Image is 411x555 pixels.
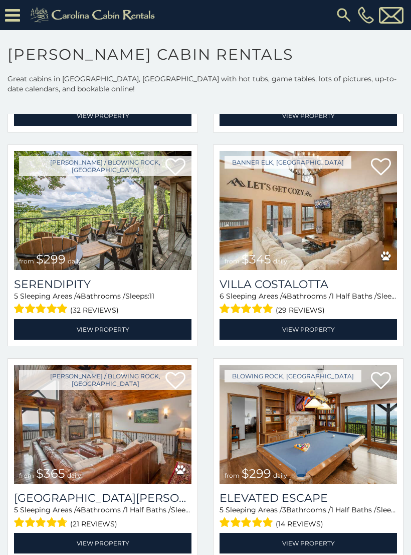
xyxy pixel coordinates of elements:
[220,365,397,484] a: Elevated Escape from $299 daily
[14,319,191,340] a: View Property
[149,292,154,301] span: 11
[67,472,81,479] span: daily
[276,304,325,317] span: (29 reviews)
[14,291,191,317] div: Sleeping Areas / Bathrooms / Sleeps:
[242,252,271,266] span: $345
[371,371,391,392] a: Add to favorites
[36,252,66,266] span: $299
[276,517,323,530] span: (14 reviews)
[68,257,82,265] span: daily
[220,505,224,514] span: 5
[220,291,397,317] div: Sleeping Areas / Bathrooms / Sleeps:
[14,365,191,484] a: Mountain Laurel Lodge from $365 daily
[14,505,191,530] div: Sleeping Areas / Bathrooms / Sleeps:
[282,292,287,301] span: 4
[14,151,191,270] a: Serendipity from $299 daily
[125,505,171,514] span: 1 Half Baths /
[14,277,191,291] a: Serendipity
[331,292,377,301] span: 1 Half Baths /
[220,151,397,270] a: Villa Costalotta from $345 daily
[14,505,18,514] span: 5
[225,257,240,265] span: from
[220,533,397,553] a: View Property
[371,157,391,178] a: Add to favorites
[220,505,397,530] div: Sleeping Areas / Bathrooms / Sleeps:
[220,491,397,505] a: Elevated Escape
[273,257,287,265] span: daily
[355,7,376,24] a: [PHONE_NUMBER]
[76,505,81,514] span: 4
[19,257,34,265] span: from
[220,105,397,126] a: View Property
[220,277,397,291] a: Villa Costalotta
[220,365,397,484] img: Elevated Escape
[282,505,286,514] span: 3
[19,472,34,479] span: from
[19,370,191,390] a: [PERSON_NAME] / Blowing Rock, [GEOGRAPHIC_DATA]
[220,319,397,340] a: View Property
[70,304,119,317] span: (32 reviews)
[14,105,191,126] a: View Property
[14,533,191,553] a: View Property
[331,505,376,514] span: 1 Half Baths /
[19,156,191,176] a: [PERSON_NAME] / Blowing Rock, [GEOGRAPHIC_DATA]
[220,292,224,301] span: 6
[242,466,271,481] span: $299
[225,472,240,479] span: from
[14,491,191,505] h3: Mountain Laurel Lodge
[225,156,351,169] a: Banner Elk, [GEOGRAPHIC_DATA]
[225,370,361,382] a: Blowing Rock, [GEOGRAPHIC_DATA]
[273,472,287,479] span: daily
[76,292,81,301] span: 4
[335,6,353,24] img: search-regular.svg
[14,292,18,301] span: 5
[14,491,191,505] a: [GEOGRAPHIC_DATA][PERSON_NAME]
[220,151,397,270] img: Villa Costalotta
[36,466,65,481] span: $365
[25,5,163,25] img: Khaki-logo.png
[14,151,191,270] img: Serendipity
[70,517,117,530] span: (21 reviews)
[14,365,191,484] img: Mountain Laurel Lodge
